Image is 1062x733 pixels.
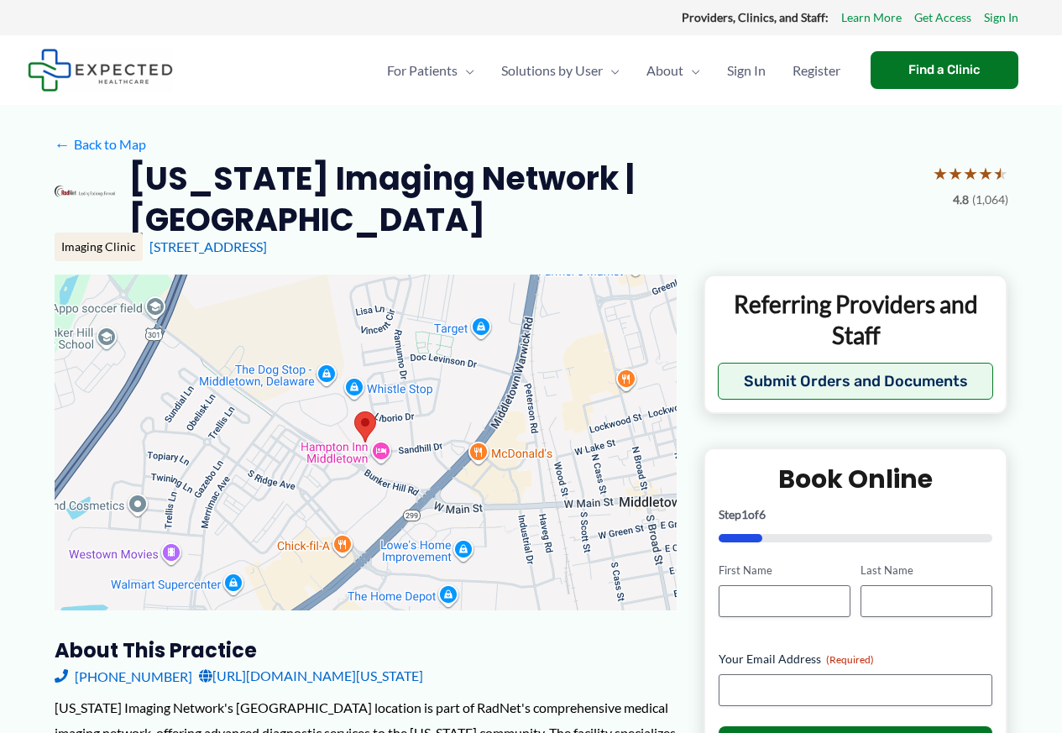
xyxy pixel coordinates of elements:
[779,41,854,100] a: Register
[374,41,488,100] a: For PatientsMenu Toggle
[719,509,993,521] p: Step of
[972,189,1008,211] span: (1,064)
[841,7,902,29] a: Learn More
[458,41,474,100] span: Menu Toggle
[682,10,829,24] strong: Providers, Clinics, and Staff:
[714,41,779,100] a: Sign In
[727,41,766,100] span: Sign In
[933,158,948,189] span: ★
[719,463,993,495] h2: Book Online
[718,289,994,350] p: Referring Providers and Staff
[488,41,633,100] a: Solutions by UserMenu Toggle
[55,136,71,152] span: ←
[719,563,850,579] label: First Name
[718,363,994,400] button: Submit Orders and Documents
[199,663,423,688] a: [URL][DOMAIN_NAME][US_STATE]
[963,158,978,189] span: ★
[149,238,267,254] a: [STREET_ADDRESS]
[793,41,840,100] span: Register
[128,158,918,241] h2: [US_STATE] Imaging Network | [GEOGRAPHIC_DATA]
[28,49,173,92] img: Expected Healthcare Logo - side, dark font, small
[55,132,146,157] a: ←Back to Map
[603,41,620,100] span: Menu Toggle
[719,651,993,668] label: Your Email Address
[683,41,700,100] span: Menu Toggle
[55,637,677,663] h3: About this practice
[501,41,603,100] span: Solutions by User
[871,51,1018,89] a: Find a Clinic
[759,507,766,521] span: 6
[633,41,714,100] a: AboutMenu Toggle
[861,563,992,579] label: Last Name
[993,158,1008,189] span: ★
[948,158,963,189] span: ★
[953,189,969,211] span: 4.8
[374,41,854,100] nav: Primary Site Navigation
[978,158,993,189] span: ★
[984,7,1018,29] a: Sign In
[55,663,192,688] a: [PHONE_NUMBER]
[914,7,971,29] a: Get Access
[55,233,143,261] div: Imaging Clinic
[646,41,683,100] span: About
[741,507,748,521] span: 1
[387,41,458,100] span: For Patients
[826,653,874,666] span: (Required)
